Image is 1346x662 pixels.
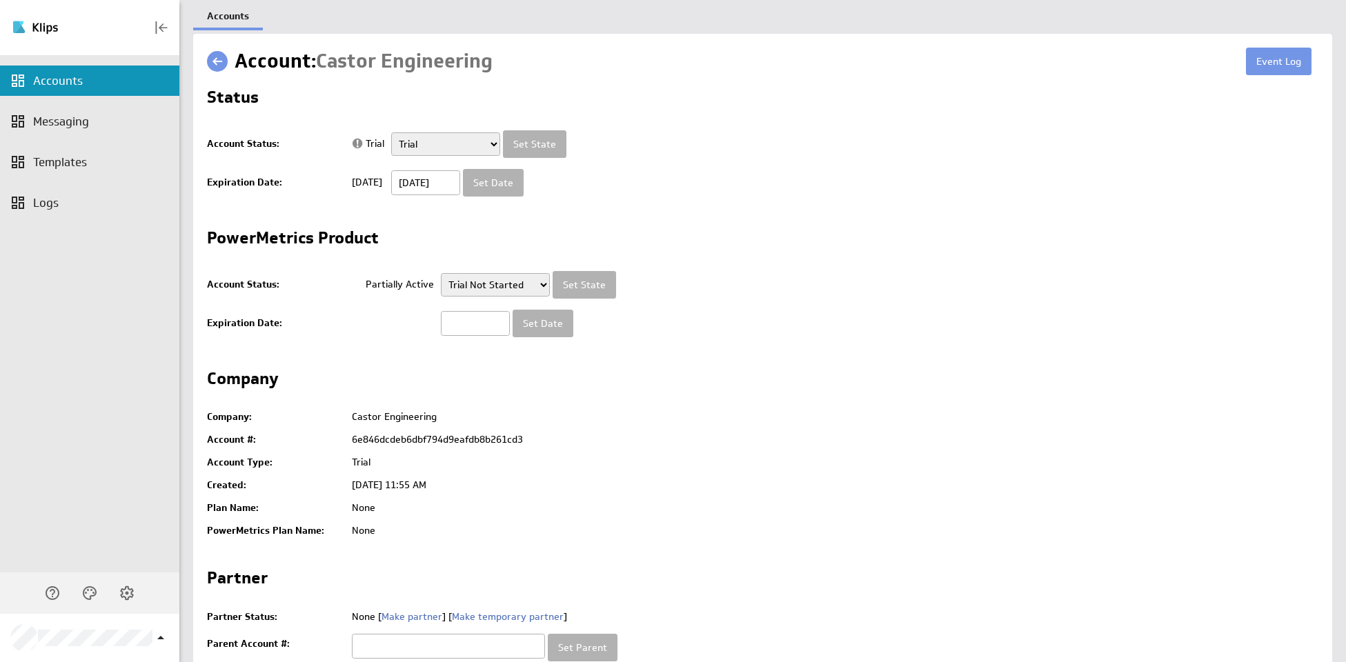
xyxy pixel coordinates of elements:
[33,195,176,210] div: Logs
[150,16,173,39] div: Collapse
[119,585,135,601] svg: Account and settings
[12,17,108,39] img: Klipfolio klips logo
[503,130,566,158] input: Set State
[207,496,345,519] td: Plan Name:
[345,428,1318,451] td: 6e846dcdeb6dbf794d9eafdb8b261cd3
[207,265,345,304] td: Account Status:
[235,48,493,75] h1: Account:
[207,89,259,111] h2: Status
[207,570,268,592] h2: Partner
[81,585,98,601] svg: Themes
[452,610,564,623] a: Make temporary partner
[207,474,345,496] td: Created:
[463,169,524,197] input: Set Date
[345,125,384,163] td: Trial
[207,163,345,202] td: Expiration Date:
[41,581,64,605] div: Help
[78,581,101,605] div: Themes
[382,610,442,623] a: Make partner
[207,605,345,628] td: Partner Status:
[115,581,139,605] div: Account and settings
[345,451,1318,474] td: Trial
[207,405,345,428] td: Company:
[207,125,345,163] td: Account Status:
[548,634,617,661] input: Set Parent
[345,405,1318,428] td: Castor Engineering
[207,428,345,451] td: Account #:
[345,605,617,628] td: None [ ] [ ]
[207,519,345,542] td: PowerMetrics Plan Name:
[12,17,108,39] div: Go to Dashboards
[513,310,573,337] input: Set Date
[207,230,379,252] h2: PowerMetrics Product
[345,519,1318,542] td: None
[33,114,176,129] div: Messaging
[207,370,279,392] h2: Company
[1246,48,1312,75] a: Event Log
[316,48,493,74] span: Castor Engineering
[553,271,616,299] input: Set State
[345,265,434,304] td: Partially Active
[207,451,345,474] td: Account Type:
[345,163,384,202] td: [DATE]
[33,154,176,170] div: Templates
[207,304,345,343] td: Expiration Date:
[33,73,176,88] div: Accounts
[345,496,1318,519] td: None
[345,474,1318,496] td: [DATE] 11:55 AM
